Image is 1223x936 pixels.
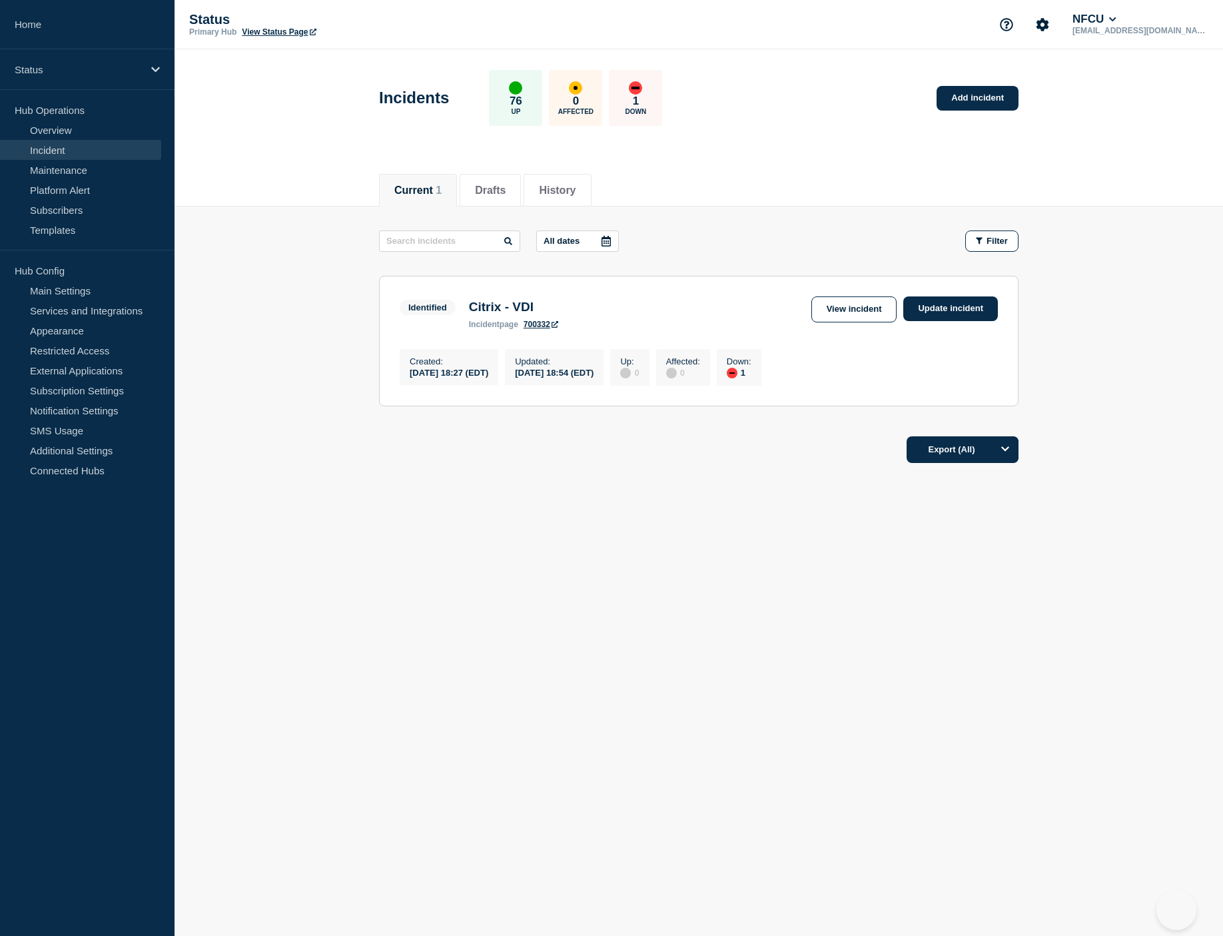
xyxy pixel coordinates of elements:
[937,86,1019,111] a: Add incident
[620,368,631,378] div: disabled
[992,436,1019,463] button: Options
[515,356,594,366] p: Updated :
[189,12,456,27] p: Status
[544,236,580,246] p: All dates
[475,185,506,197] button: Drafts
[727,366,751,378] div: 1
[629,81,642,95] div: down
[1070,13,1119,26] button: NFCU
[536,231,619,252] button: All dates
[469,300,558,314] h3: Citrix - VDI
[666,368,677,378] div: disabled
[987,236,1008,246] span: Filter
[410,356,488,366] p: Created :
[633,95,639,108] p: 1
[509,81,522,95] div: up
[727,368,737,378] div: down
[515,366,594,378] div: [DATE] 18:54 (EDT)
[727,356,751,366] p: Down :
[539,185,576,197] button: History
[625,108,647,115] p: Down
[666,356,700,366] p: Affected :
[242,27,316,37] a: View Status Page
[189,27,236,37] p: Primary Hub
[469,320,500,329] span: incident
[965,231,1019,252] button: Filter
[993,11,1020,39] button: Support
[811,296,897,322] a: View incident
[379,231,520,252] input: Search incidents
[400,300,456,315] span: Identified
[524,320,558,329] a: 700332
[15,64,143,75] p: Status
[1028,11,1056,39] button: Account settings
[573,95,579,108] p: 0
[1156,890,1196,930] iframe: Help Scout Beacon - Open
[569,81,582,95] div: affected
[666,366,700,378] div: 0
[903,296,998,321] a: Update incident
[907,436,1019,463] button: Export (All)
[1070,26,1208,35] p: [EMAIL_ADDRESS][DOMAIN_NAME]
[436,185,442,196] span: 1
[469,320,518,329] p: page
[620,356,639,366] p: Up :
[410,366,488,378] div: [DATE] 18:27 (EDT)
[379,89,449,107] h1: Incidents
[558,108,594,115] p: Affected
[511,108,520,115] p: Up
[394,185,442,197] button: Current 1
[620,366,639,378] div: 0
[510,95,522,108] p: 76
